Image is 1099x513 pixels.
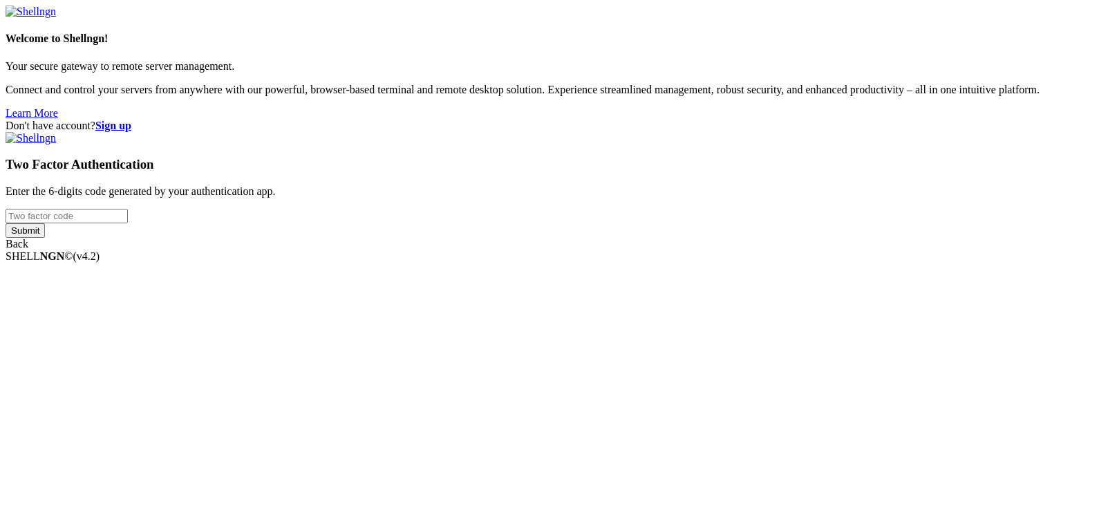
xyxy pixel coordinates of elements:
[73,250,100,262] span: 4.2.0
[6,238,28,250] a: Back
[6,209,128,223] input: Two factor code
[6,250,100,262] span: SHELL ©
[6,60,1093,73] p: Your secure gateway to remote server management.
[6,132,56,144] img: Shellngn
[6,6,56,18] img: Shellngn
[6,120,1093,132] div: Don't have account?
[6,84,1093,96] p: Connect and control your servers from anywhere with our powerful, browser-based terminal and remo...
[6,32,1093,45] h4: Welcome to Shellngn!
[6,185,1093,198] p: Enter the 6-digits code generated by your authentication app.
[95,120,131,131] a: Sign up
[6,107,58,119] a: Learn More
[40,250,65,262] b: NGN
[6,157,1093,172] h3: Two Factor Authentication
[6,223,45,238] input: Submit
